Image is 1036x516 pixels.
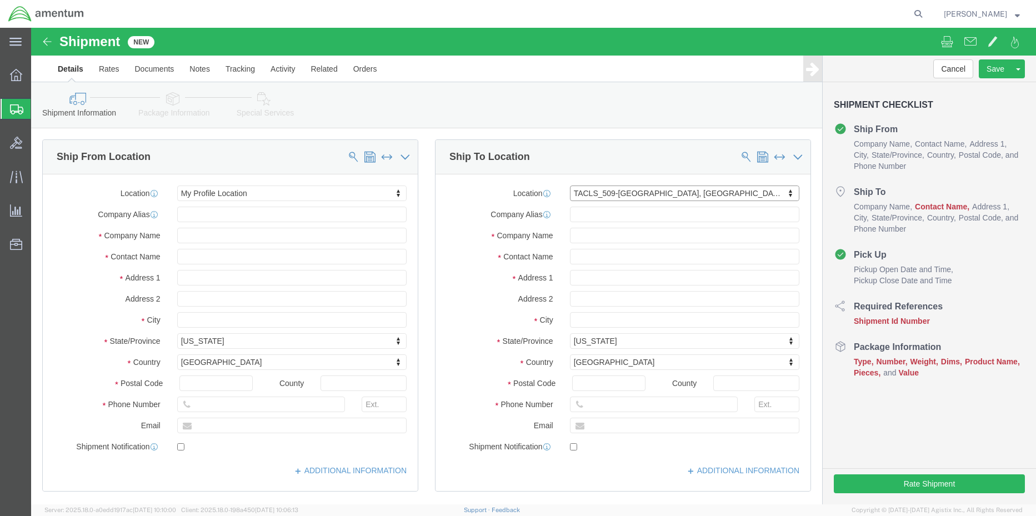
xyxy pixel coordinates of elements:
span: Rebecca Thorstenson [944,8,1007,20]
a: Feedback [492,507,520,513]
iframe: FS Legacy Container [31,28,1036,504]
a: Support [464,507,492,513]
span: [DATE] 10:06:13 [255,507,298,513]
img: logo [8,6,84,22]
span: Server: 2025.18.0-a0edd1917ac [44,507,176,513]
span: [DATE] 10:10:00 [133,507,176,513]
span: Copyright © [DATE]-[DATE] Agistix Inc., All Rights Reserved [852,505,1023,515]
button: [PERSON_NAME] [943,7,1020,21]
span: Client: 2025.18.0-198a450 [181,507,298,513]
